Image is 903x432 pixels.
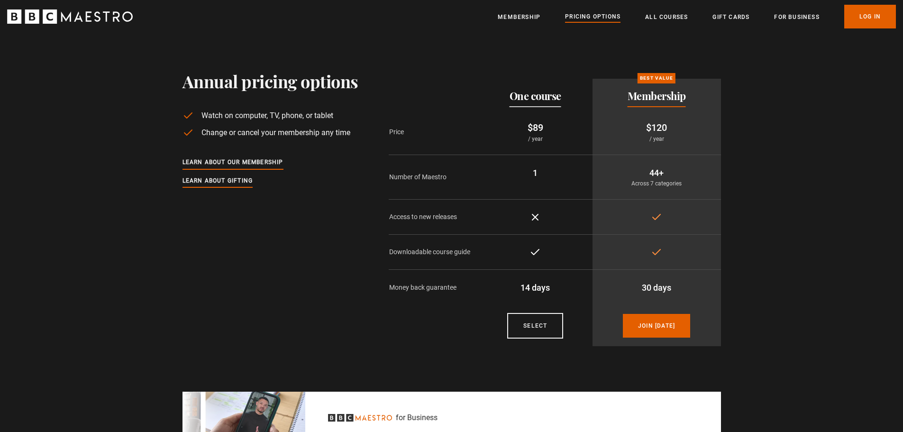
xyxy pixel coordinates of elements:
[774,12,819,22] a: For business
[182,176,253,186] a: Learn about gifting
[507,313,563,339] a: Courses
[7,9,133,24] svg: BBC Maestro
[389,172,478,182] p: Number of Maestro
[396,412,438,423] p: for Business
[182,127,358,138] li: Change or cancel your membership any time
[645,12,688,22] a: All Courses
[600,281,713,294] p: 30 days
[510,90,561,101] h2: One course
[486,281,585,294] p: 14 days
[182,157,283,168] a: Learn about our membership
[844,5,896,28] a: Log In
[565,12,620,22] a: Pricing Options
[498,5,896,28] nav: Primary
[600,135,713,143] p: / year
[486,166,585,179] p: 1
[712,12,749,22] a: Gift Cards
[498,12,540,22] a: Membership
[600,179,713,188] p: Across 7 categories
[600,166,713,179] p: 44+
[389,127,478,137] p: Price
[628,90,686,101] h2: Membership
[638,73,675,83] p: Best value
[486,135,585,143] p: / year
[486,120,585,135] p: $89
[600,120,713,135] p: $120
[389,247,478,257] p: Downloadable course guide
[328,414,392,422] svg: BBC Maestro
[182,71,358,91] h1: Annual pricing options
[389,283,478,293] p: Money back guarantee
[182,110,358,121] li: Watch on computer, TV, phone, or tablet
[623,314,690,338] a: Join [DATE]
[389,212,478,222] p: Access to new releases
